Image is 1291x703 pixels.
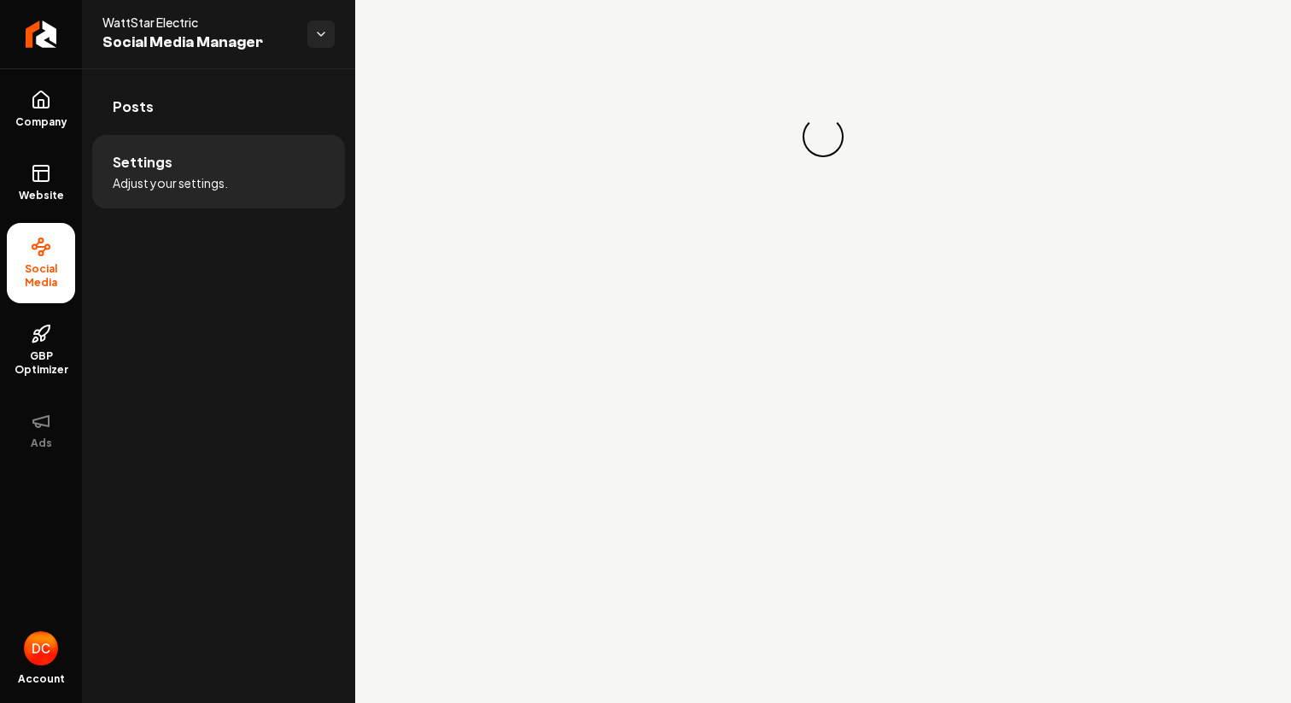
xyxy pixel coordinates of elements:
[26,21,57,48] img: Rebolt Logo
[18,672,65,686] span: Account
[7,349,75,377] span: GBP Optimizer
[9,115,74,129] span: Company
[113,152,172,173] span: Settings
[113,97,154,117] span: Posts
[92,79,345,134] a: Posts
[803,116,844,157] div: Loading
[7,397,75,464] button: Ads
[7,262,75,290] span: Social Media
[24,631,58,665] img: Dylan Chapman
[7,76,75,143] a: Company
[102,31,294,55] span: Social Media Manager
[7,310,75,390] a: GBP Optimizer
[7,149,75,216] a: Website
[12,189,71,202] span: Website
[24,631,58,665] button: Open user button
[102,14,294,31] span: WattStar Electric
[24,436,59,450] span: Ads
[113,174,228,191] span: Adjust your settings.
